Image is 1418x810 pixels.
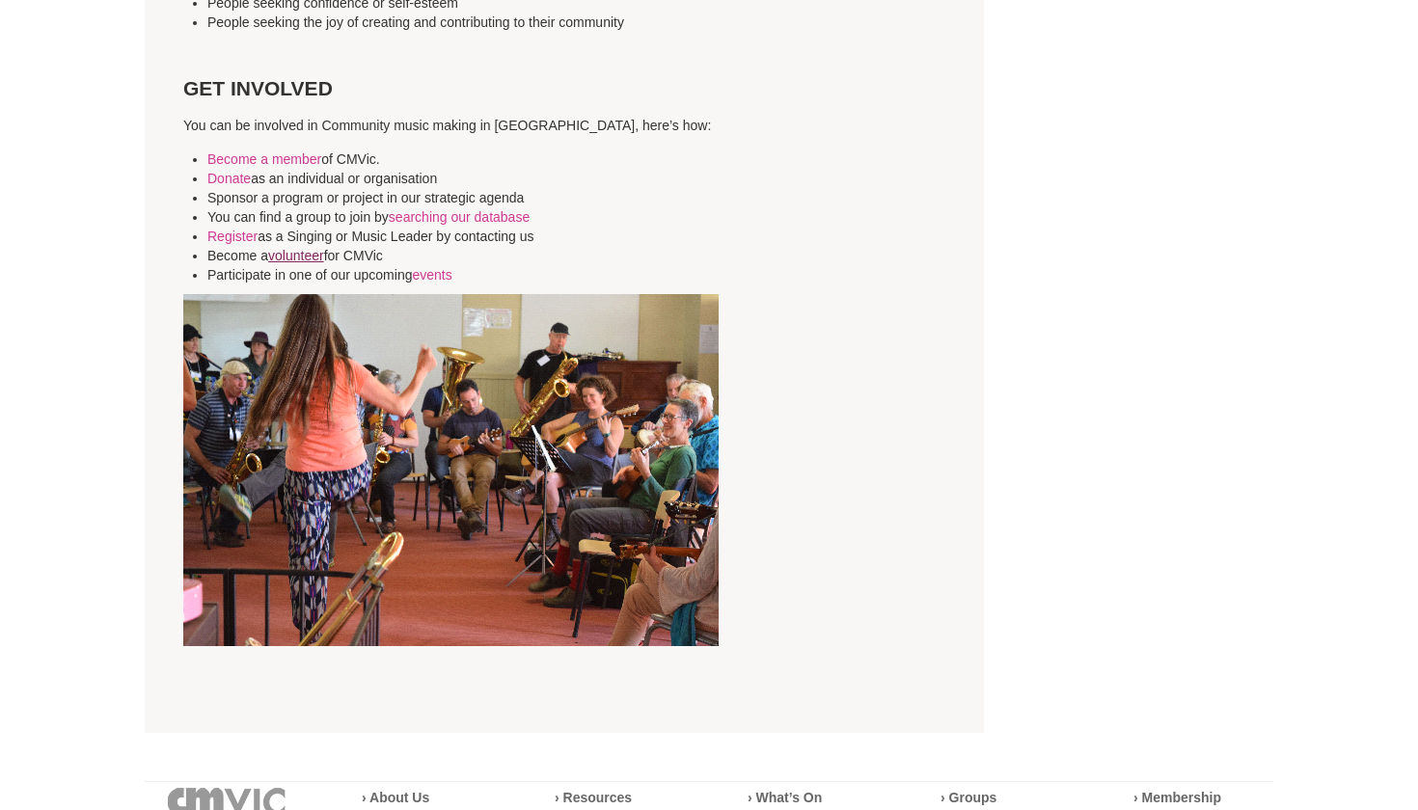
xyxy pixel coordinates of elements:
a: events [412,267,451,283]
a: › Membership [1133,790,1221,805]
a: Donate [207,171,251,186]
li: Sponsor a program or project in our strategic agenda [207,188,969,207]
li: You can find a group to join by [207,207,969,227]
p: You can be involved in Community music making in [GEOGRAPHIC_DATA], here’s how: [183,116,945,135]
li: Participate in one of our upcoming [207,265,969,284]
a: › About Us [362,790,429,805]
a: Register [207,229,258,244]
li: Become a for CMVic [207,246,969,265]
h3: GET INVOLVED [183,76,945,101]
li: People seeking the joy of creating and contributing to their community [207,13,969,32]
li: as an individual or organisation [207,169,969,188]
a: searching our database [389,209,530,225]
a: › Resources [555,790,632,805]
a: Become a member [207,151,321,167]
li: as a Singing or Music Leader by contacting us [207,227,969,246]
a: › Groups [941,790,996,805]
a: volunteer [268,248,324,263]
a: › What’s On [748,790,822,805]
li: of CMVic. [207,149,969,169]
